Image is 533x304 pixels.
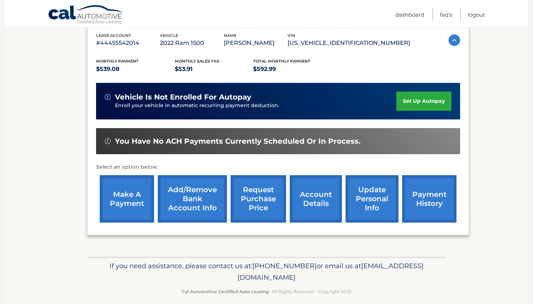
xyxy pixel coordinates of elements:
[96,64,175,74] p: $539.08
[158,175,227,223] a: Add/Remove bank account info
[92,260,441,283] p: If you need assistance, please contact us at: or email us at
[96,59,139,64] span: Monthly Payment
[48,5,124,26] a: Cal Automotive
[288,38,410,48] p: [US_VEHICLE_IDENTIFICATION_NUMBER]
[224,33,236,38] span: name
[115,93,251,102] span: vehicle is not enrolled for autopay
[224,38,288,48] p: [PERSON_NAME]
[115,137,360,146] span: You have no ACH payments currently scheduled or in process.
[160,38,224,48] p: 2022 Ram 1500
[253,59,310,64] span: Total Monthly Payment
[92,288,441,295] p: - All Rights Reserved - Copyright 2025
[105,138,111,144] img: alert-white.svg
[96,33,131,38] span: lease account
[288,33,295,38] span: vin
[449,34,460,46] img: accordion-active.svg
[440,9,452,21] a: FAQ's
[175,59,219,64] span: Monthly sales Tax
[395,9,424,21] a: Dashboard
[231,175,286,223] a: request purchase price
[253,64,332,74] p: $592.99
[100,175,154,223] a: make a payment
[252,262,317,270] span: [PHONE_NUMBER]
[290,175,342,223] a: account details
[402,175,456,223] a: payment history
[237,262,423,282] span: [EMAIL_ADDRESS][DOMAIN_NAME]
[468,9,485,21] a: Logout
[396,92,451,111] a: set up autopay
[96,38,160,48] p: #44455542014
[96,163,460,172] p: Select an option below:
[160,33,178,38] span: vehicle
[105,94,111,100] img: alert-white.svg
[346,175,398,223] a: update personal info
[175,64,253,74] p: $53.91
[182,289,269,294] strong: Cal Automotive Certified Auto Leasing
[115,102,396,110] p: Enroll your vehicle in automatic recurring payment deduction.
